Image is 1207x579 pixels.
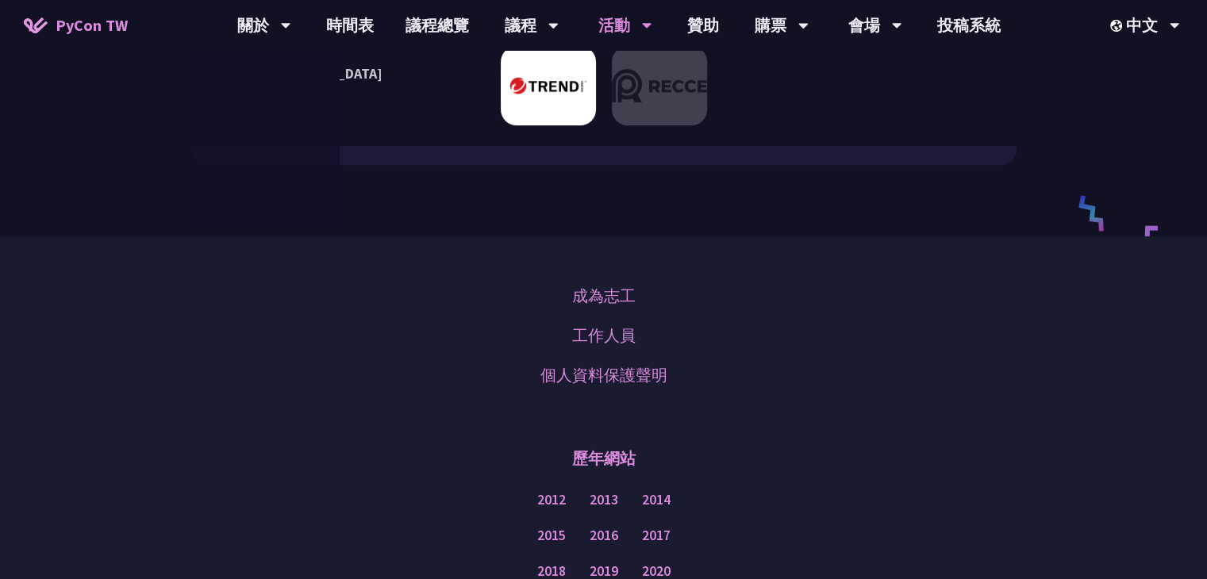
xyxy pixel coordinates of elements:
img: Recce | join us [612,46,707,125]
a: 成為志工 [572,284,636,308]
a: PyCon TW [8,6,144,45]
a: 工作人員 [572,324,636,347]
a: PyCon [GEOGRAPHIC_DATA] [187,55,340,92]
img: Home icon of PyCon TW 2025 [24,17,48,33]
a: 2014 [642,490,671,510]
a: 2015 [537,526,566,546]
a: 2016 [590,526,618,546]
p: 歷年網站 [572,435,636,482]
span: PyCon TW [56,13,128,37]
a: 2013 [590,490,618,510]
a: 2017 [642,526,671,546]
img: Locale Icon [1110,20,1126,32]
a: 個人資料保護聲明 [540,363,667,387]
img: 趨勢科技 Trend Micro [501,46,596,125]
a: 2012 [537,490,566,510]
